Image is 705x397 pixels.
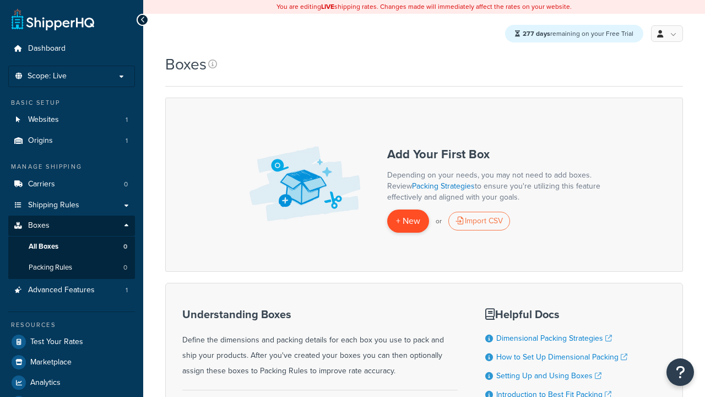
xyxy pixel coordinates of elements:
[8,257,135,278] a: Packing Rules 0
[165,53,207,75] h1: Boxes
[8,280,135,301] a: Advanced Features 1
[523,29,550,39] strong: 277 days
[12,8,94,30] a: ShipperHQ Home
[8,174,135,195] a: Carriers 0
[485,308,658,320] h3: Helpful Docs
[30,378,61,388] span: Analytics
[496,370,601,382] a: Setting Up and Using Boxes
[28,136,53,146] span: Origins
[8,98,135,108] div: Basic Setup
[8,352,135,372] a: Marketplace
[123,263,127,272] span: 0
[8,280,135,301] li: Advanced Features
[8,332,135,352] a: Test Your Rates
[387,148,608,161] h3: Add Your First Box
[8,237,135,257] li: All Boxes
[28,115,59,125] span: Websites
[8,162,135,171] div: Manage Shipping
[29,263,72,272] span: Packing Rules
[182,308,458,320] h3: Understanding Boxes
[126,286,128,295] span: 1
[29,242,58,251] span: All Boxes
[8,39,135,59] a: Dashboard
[8,237,135,257] a: All Boxes 0
[28,201,79,210] span: Shipping Rules
[126,115,128,125] span: 1
[496,351,627,363] a: How to Set Up Dimensional Packing
[8,110,135,130] a: Websites 1
[396,214,420,227] span: + New
[387,170,608,203] p: Depending on your needs, you may not need to add boxes. Review to ensure you're utilizing this fe...
[124,180,128,189] span: 0
[8,216,135,278] li: Boxes
[8,174,135,195] li: Carriers
[8,216,135,236] a: Boxes
[666,358,694,386] button: Open Resource Center
[28,180,55,189] span: Carriers
[123,242,127,251] span: 0
[8,320,135,330] div: Resources
[28,286,95,295] span: Advanced Features
[436,213,442,229] p: or
[8,110,135,130] li: Websites
[505,25,643,42] div: remaining on your Free Trial
[28,221,50,230] span: Boxes
[8,257,135,278] li: Packing Rules
[28,72,67,81] span: Scope: Live
[387,210,429,232] a: + New
[8,195,135,216] a: Shipping Rules
[182,308,458,379] div: Define the dimensions and packing details for each box you use to pack and ship your products. Af...
[30,337,83,347] span: Test Your Rates
[496,332,612,344] a: Dimensional Packing Strategies
[448,212,510,230] div: Import CSV
[8,131,135,151] a: Origins 1
[412,180,475,192] a: Packing Strategies
[321,2,334,12] b: LIVE
[30,358,72,367] span: Marketplace
[28,44,66,53] span: Dashboard
[8,131,135,151] li: Origins
[126,136,128,146] span: 1
[8,373,135,393] a: Analytics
